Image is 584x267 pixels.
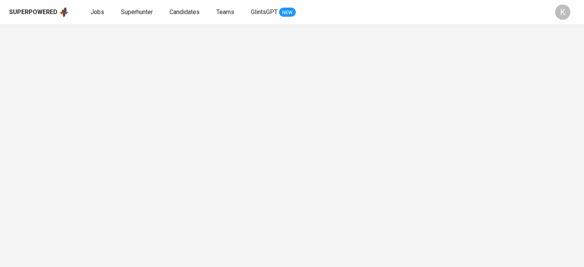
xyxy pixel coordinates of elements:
[121,8,154,17] a: Superhunter
[9,8,57,17] div: Superpowered
[90,8,104,16] span: Jobs
[170,8,200,16] span: Candidates
[251,8,278,16] span: GlintsGPT
[170,8,201,17] a: Candidates
[216,8,234,16] span: Teams
[59,6,69,18] img: app logo
[9,6,69,18] a: Superpoweredapp logo
[121,8,153,16] span: Superhunter
[279,9,296,16] span: NEW
[251,8,296,17] a: GlintsGPT NEW
[555,5,570,20] div: K
[216,8,236,17] a: Teams
[90,8,106,17] a: Jobs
